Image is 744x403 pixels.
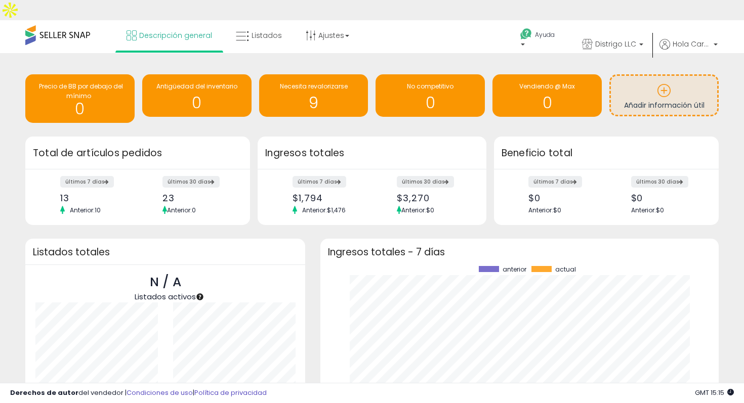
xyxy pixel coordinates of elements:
[328,245,445,259] font: Ingresos totales - 7 días
[298,20,357,51] a: Ajustes
[39,82,123,100] font: Precio de BB por debajo del mínimo
[401,206,426,214] font: Anterior:
[595,39,636,49] font: Distrigo LLC
[327,206,346,214] font: $1,476
[127,388,193,397] a: Condiciones de uso
[535,30,555,39] font: Ayuda
[70,206,95,214] font: Anterior:
[33,146,162,160] font: Total de artículos pedidos
[162,192,175,204] font: 23
[574,29,651,62] a: Distrigo LLC
[695,388,724,397] font: GMT 15:15
[193,388,194,397] font: |
[318,30,344,40] font: Ajustes
[25,74,135,123] a: Precio de BB por debajo del mínimo 0
[636,178,679,186] font: últimos 30 días
[252,30,282,40] font: Listados
[528,206,553,214] font: Anterior:
[520,28,532,40] i: Obtener ayuda
[397,192,429,204] font: $3,270
[407,82,453,91] font: No competitivo
[624,100,705,110] font: Añadir información útil
[194,388,267,397] a: Política de privacidad
[503,265,526,274] font: anterior
[673,39,722,49] font: Hola Carolina
[528,192,541,204] font: $0
[119,20,220,51] a: Descripción general
[195,292,204,301] div: Anclaje de información sobre herramientas
[298,178,337,186] font: últimos 7 días
[402,178,444,186] font: últimos 30 días
[309,92,318,114] font: 9
[142,74,252,117] a: Antigüedad del inventario 0
[33,245,110,259] font: Listados totales
[65,178,104,186] font: últimos 7 días
[519,82,575,91] font: Vendiendo @ Max
[150,273,181,291] font: N / A
[502,146,572,160] font: Beneficio total
[135,291,196,302] font: Listados activos
[631,206,656,214] font: Anterior:
[426,92,435,114] font: 0
[492,74,602,117] a: Vendiendo @ Max 0
[265,146,344,160] font: Ingresos totales
[259,74,368,117] a: Necesita revalorizarse 9
[280,82,348,91] font: Necesita revalorizarse
[78,388,127,397] font: del vendedor |
[10,388,78,397] font: Derechos de autor
[228,20,290,51] a: Listados
[695,388,734,397] span: 2025-08-16 15:58 GMT
[95,206,101,214] font: 10
[167,206,192,214] font: Anterior:
[75,98,85,120] font: 0
[192,92,201,114] font: 0
[139,30,212,40] font: Descripción general
[376,74,485,117] a: No competitivo 0
[659,39,718,62] a: Hola Carolina
[555,265,576,274] font: actual
[656,206,664,214] font: $0
[60,192,69,204] font: 13
[302,206,327,214] font: Anterior:
[553,206,561,214] font: $0
[631,192,643,204] font: $0
[533,178,572,186] font: últimos 7 días
[512,20,566,62] a: Ayuda
[426,206,434,214] font: $0
[192,206,196,214] font: 0
[543,92,552,114] font: 0
[168,178,210,186] font: últimos 30 días
[611,76,717,115] a: Añadir información útil
[293,192,322,204] font: $1,794
[156,82,237,91] font: Antigüedad del inventario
